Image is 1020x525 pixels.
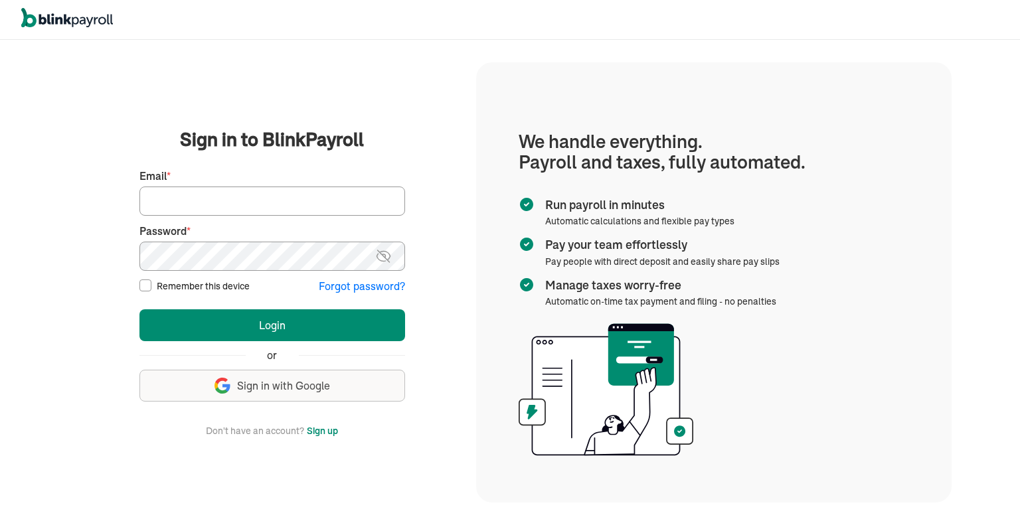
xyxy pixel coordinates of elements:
img: logo [21,8,113,28]
span: Manage taxes worry-free [545,277,771,294]
span: Automatic calculations and flexible pay types [545,215,734,227]
span: Pay your team effortlessly [545,236,774,254]
img: google [214,378,230,394]
img: illustration [519,319,693,460]
button: Forgot password? [319,279,405,294]
img: checkmark [519,277,535,293]
img: checkmark [519,236,535,252]
button: Login [139,309,405,341]
span: Sign in to BlinkPayroll [180,126,364,153]
span: Sign in with Google [237,378,330,394]
label: Password [139,224,405,239]
label: Email [139,169,405,184]
span: Pay people with direct deposit and easily share pay slips [545,256,780,267]
img: checkmark [519,196,535,212]
button: Sign in with Google [139,370,405,402]
img: eye [375,248,392,264]
span: Run payroll in minutes [545,196,729,214]
span: or [267,348,277,363]
span: Don't have an account? [206,423,304,439]
button: Sign up [307,423,338,439]
h1: We handle everything. Payroll and taxes, fully automated. [519,131,909,173]
label: Remember this device [157,279,250,293]
input: Your email address [139,187,405,216]
span: Automatic on-time tax payment and filing - no penalties [545,295,776,307]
